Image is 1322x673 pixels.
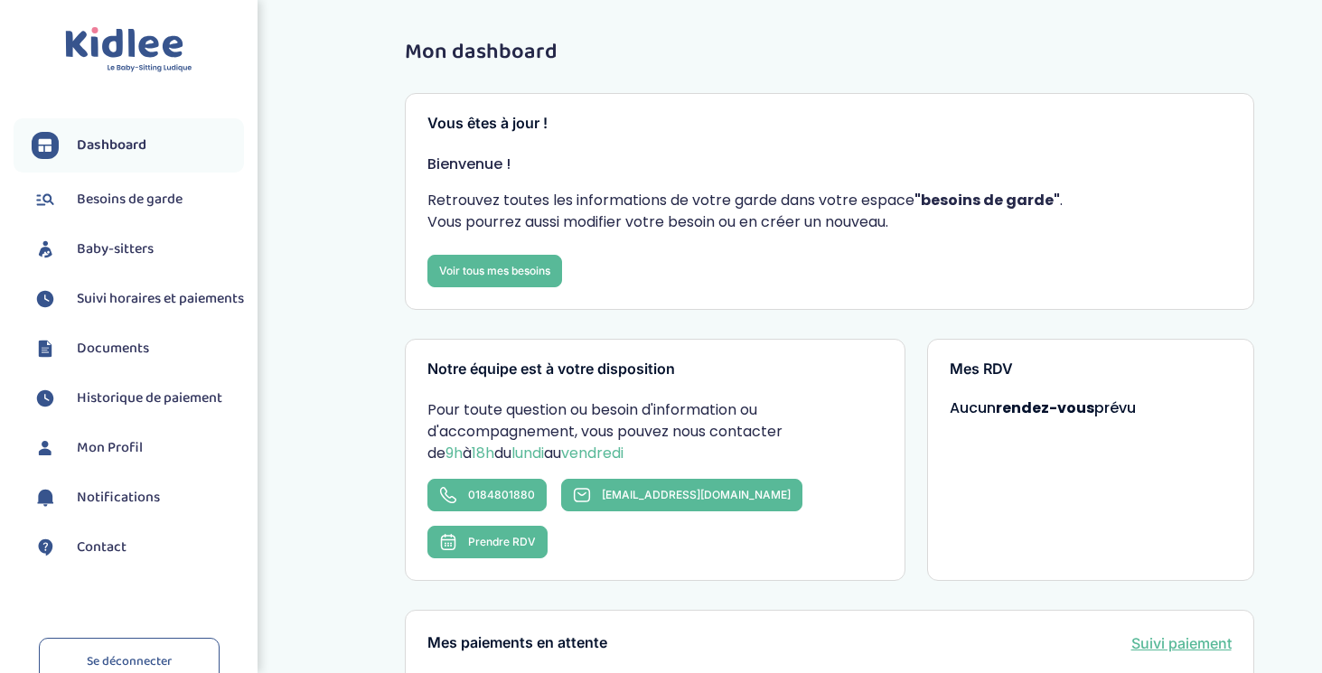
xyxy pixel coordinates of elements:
a: 0184801880 [427,479,547,511]
span: Prendre RDV [468,535,536,548]
span: Baby-sitters [77,238,154,260]
span: Documents [77,338,149,360]
img: contact.svg [32,534,59,561]
span: Mon Profil [77,437,143,459]
img: documents.svg [32,335,59,362]
span: 9h [445,443,463,463]
span: Suivi horaires et paiements [77,288,244,310]
a: Besoins de garde [32,186,244,213]
a: Contact [32,534,244,561]
a: Baby-sitters [32,236,244,263]
span: lundi [511,443,544,463]
img: logo.svg [65,27,192,73]
img: suivihoraire.svg [32,385,59,412]
img: besoin.svg [32,186,59,213]
a: Suivi horaires et paiements [32,285,244,313]
h3: Mes RDV [950,361,1232,378]
a: [EMAIL_ADDRESS][DOMAIN_NAME] [561,479,802,511]
span: Contact [77,537,127,558]
button: Prendre RDV [427,526,548,558]
p: Bienvenue ! [427,154,1232,175]
span: Besoins de garde [77,189,183,210]
span: [EMAIL_ADDRESS][DOMAIN_NAME] [602,488,791,501]
span: 18h [472,443,494,463]
span: Notifications [77,487,160,509]
span: vendredi [561,443,623,463]
img: profil.svg [32,435,59,462]
img: dashboard.svg [32,132,59,159]
img: suivihoraire.svg [32,285,59,313]
a: Notifications [32,484,244,511]
span: Aucun prévu [950,397,1136,418]
span: 0184801880 [468,488,535,501]
span: Historique de paiement [77,388,222,409]
h3: Notre équipe est à votre disposition [427,361,883,378]
a: Voir tous mes besoins [427,255,562,287]
h3: Vous êtes à jour ! [427,116,1232,132]
h1: Mon dashboard [405,41,1254,64]
span: Dashboard [77,135,146,156]
img: notification.svg [32,484,59,511]
h3: Mes paiements en attente [427,635,607,651]
p: Retrouvez toutes les informations de votre garde dans votre espace . Vous pourrez aussi modifier ... [427,190,1232,233]
a: Suivi paiement [1131,632,1232,654]
a: Historique de paiement [32,385,244,412]
a: Mon Profil [32,435,244,462]
strong: rendez-vous [996,397,1094,418]
a: Documents [32,335,244,362]
a: Dashboard [32,132,244,159]
p: Pour toute question ou besoin d'information ou d'accompagnement, vous pouvez nous contacter de à ... [427,399,883,464]
strong: "besoins de garde" [914,190,1060,210]
img: babysitters.svg [32,236,59,263]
